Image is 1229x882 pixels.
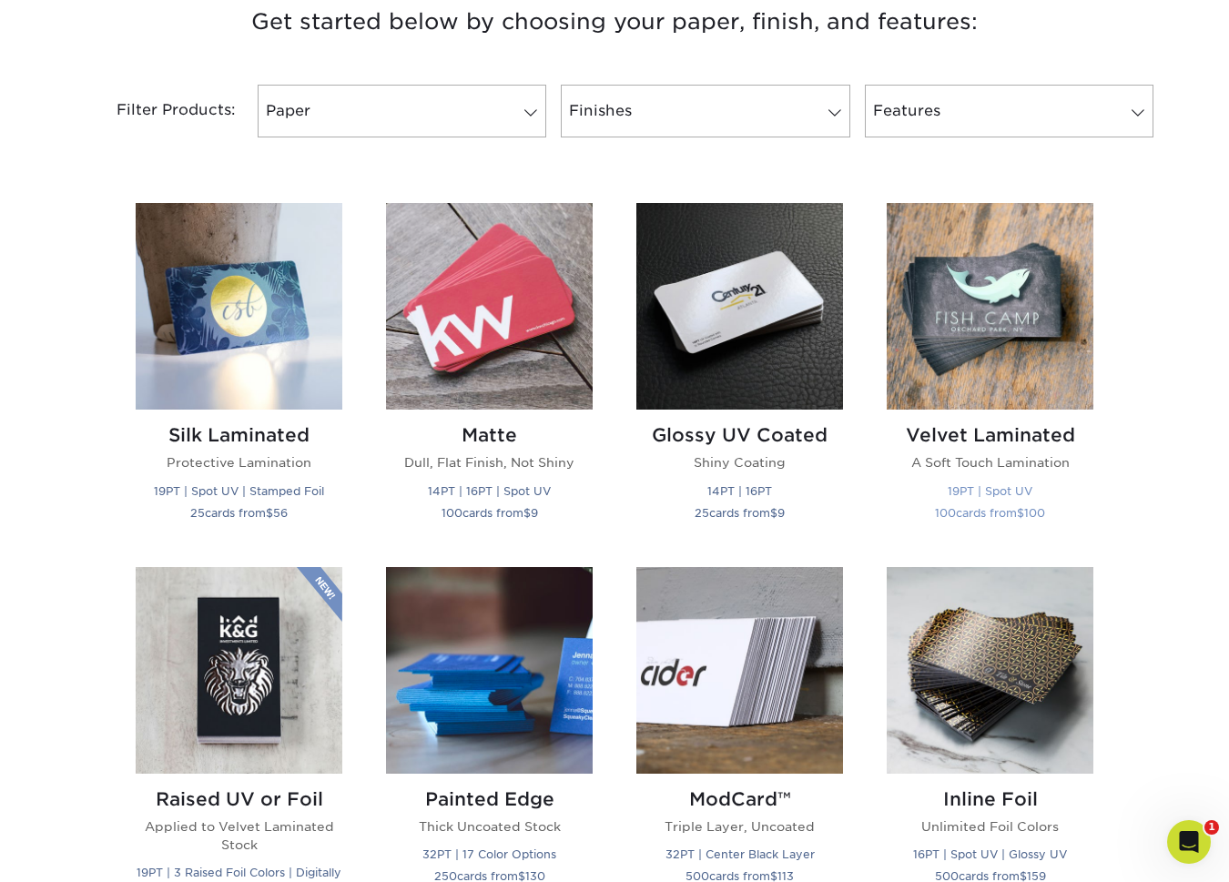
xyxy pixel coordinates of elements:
[887,203,1093,544] a: Velvet Laminated Business Cards Velvet Laminated A Soft Touch Lamination 19PT | Spot UV 100cards ...
[154,484,324,498] small: 19PT | Spot UV | Stamped Foil
[636,453,843,471] p: Shiny Coating
[636,567,843,774] img: ModCard™ Business Cards
[273,506,288,520] span: 56
[636,424,843,446] h2: Glossy UV Coated
[68,85,250,137] div: Filter Products:
[386,453,593,471] p: Dull, Flat Finish, Not Shiny
[707,484,772,498] small: 14PT | 16PT
[136,203,342,410] img: Silk Laminated Business Cards
[561,85,849,137] a: Finishes
[442,506,538,520] small: cards from
[136,788,342,810] h2: Raised UV or Foil
[636,203,843,544] a: Glossy UV Coated Business Cards Glossy UV Coated Shiny Coating 14PT | 16PT 25cards from$9
[386,424,593,446] h2: Matte
[887,817,1093,836] p: Unlimited Foil Colors
[777,506,785,520] span: 9
[636,788,843,810] h2: ModCard™
[770,506,777,520] span: $
[386,567,593,774] img: Painted Edge Business Cards
[695,506,709,520] span: 25
[948,484,1032,498] small: 19PT | Spot UV
[531,506,538,520] span: 9
[1017,506,1024,520] span: $
[636,203,843,410] img: Glossy UV Coated Business Cards
[386,817,593,836] p: Thick Uncoated Stock
[136,453,342,471] p: Protective Lamination
[1024,506,1045,520] span: 100
[887,788,1093,810] h2: Inline Foil
[887,424,1093,446] h2: Velvet Laminated
[887,567,1093,774] img: Inline Foil Business Cards
[422,847,556,861] small: 32PT | 17 Color Options
[136,203,342,544] a: Silk Laminated Business Cards Silk Laminated Protective Lamination 19PT | Spot UV | Stamped Foil ...
[190,506,288,520] small: cards from
[386,203,593,410] img: Matte Business Cards
[297,567,342,622] img: New Product
[665,847,815,861] small: 32PT | Center Black Layer
[1167,820,1211,864] iframe: Intercom live chat
[935,506,1045,520] small: cards from
[136,817,342,855] p: Applied to Velvet Laminated Stock
[695,506,785,520] small: cards from
[523,506,531,520] span: $
[136,567,342,774] img: Raised UV or Foil Business Cards
[887,203,1093,410] img: Velvet Laminated Business Cards
[887,453,1093,471] p: A Soft Touch Lamination
[190,506,205,520] span: 25
[636,817,843,836] p: Triple Layer, Uncoated
[386,788,593,810] h2: Painted Edge
[1204,820,1219,835] span: 1
[136,424,342,446] h2: Silk Laminated
[258,85,546,137] a: Paper
[386,203,593,544] a: Matte Business Cards Matte Dull, Flat Finish, Not Shiny 14PT | 16PT | Spot UV 100cards from$9
[935,506,956,520] span: 100
[913,847,1067,861] small: 16PT | Spot UV | Glossy UV
[865,85,1153,137] a: Features
[428,484,551,498] small: 14PT | 16PT | Spot UV
[442,506,462,520] span: 100
[266,506,273,520] span: $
